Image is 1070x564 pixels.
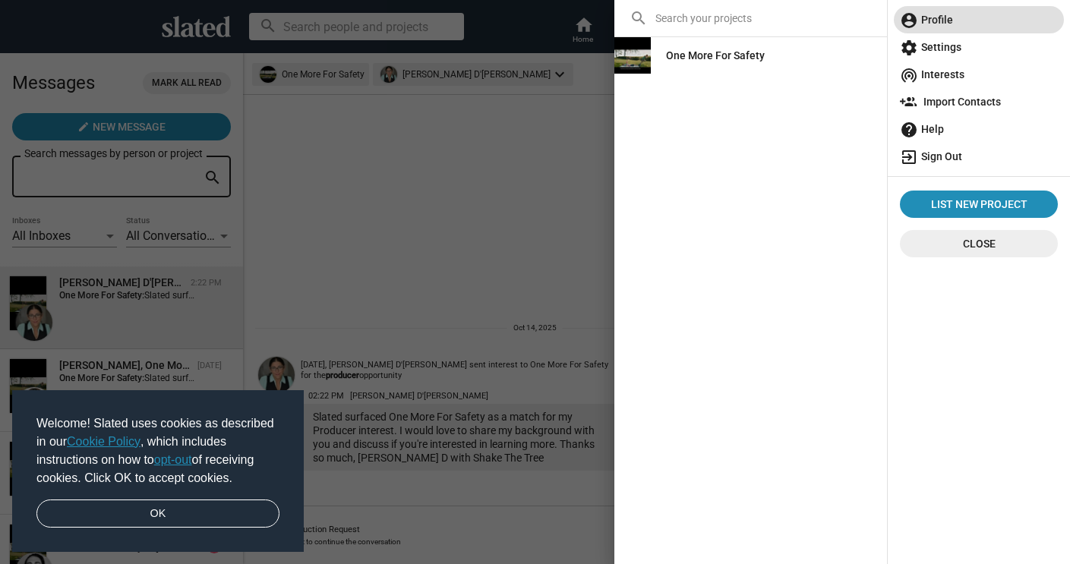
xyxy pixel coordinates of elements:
[894,6,1064,33] a: Profile
[900,143,1058,170] span: Sign Out
[900,115,1058,143] span: Help
[912,230,1046,257] span: Close
[900,148,918,166] mat-icon: exit_to_app
[654,42,777,69] a: One More For Safety
[36,499,279,528] a: dismiss cookie message
[894,33,1064,61] a: Settings
[900,39,918,57] mat-icon: settings
[894,143,1064,170] a: Sign Out
[614,37,651,74] img: One More For Safety
[894,115,1064,143] a: Help
[630,9,648,27] mat-icon: search
[900,6,1058,33] span: Profile
[894,88,1064,115] a: Import Contacts
[666,42,765,69] div: One More For Safety
[12,390,304,553] div: cookieconsent
[900,191,1058,218] a: List New Project
[900,33,1058,61] span: Settings
[67,435,140,448] a: Cookie Policy
[900,61,1058,88] span: Interests
[900,230,1058,257] button: Close
[154,453,192,466] a: opt-out
[900,66,918,84] mat-icon: wifi_tethering
[900,11,918,30] mat-icon: account_circle
[900,88,1058,115] span: Import Contacts
[894,61,1064,88] a: Interests
[900,121,918,139] mat-icon: help
[36,414,279,487] span: Welcome! Slated uses cookies as described in our , which includes instructions on how to of recei...
[906,191,1052,218] span: List New Project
